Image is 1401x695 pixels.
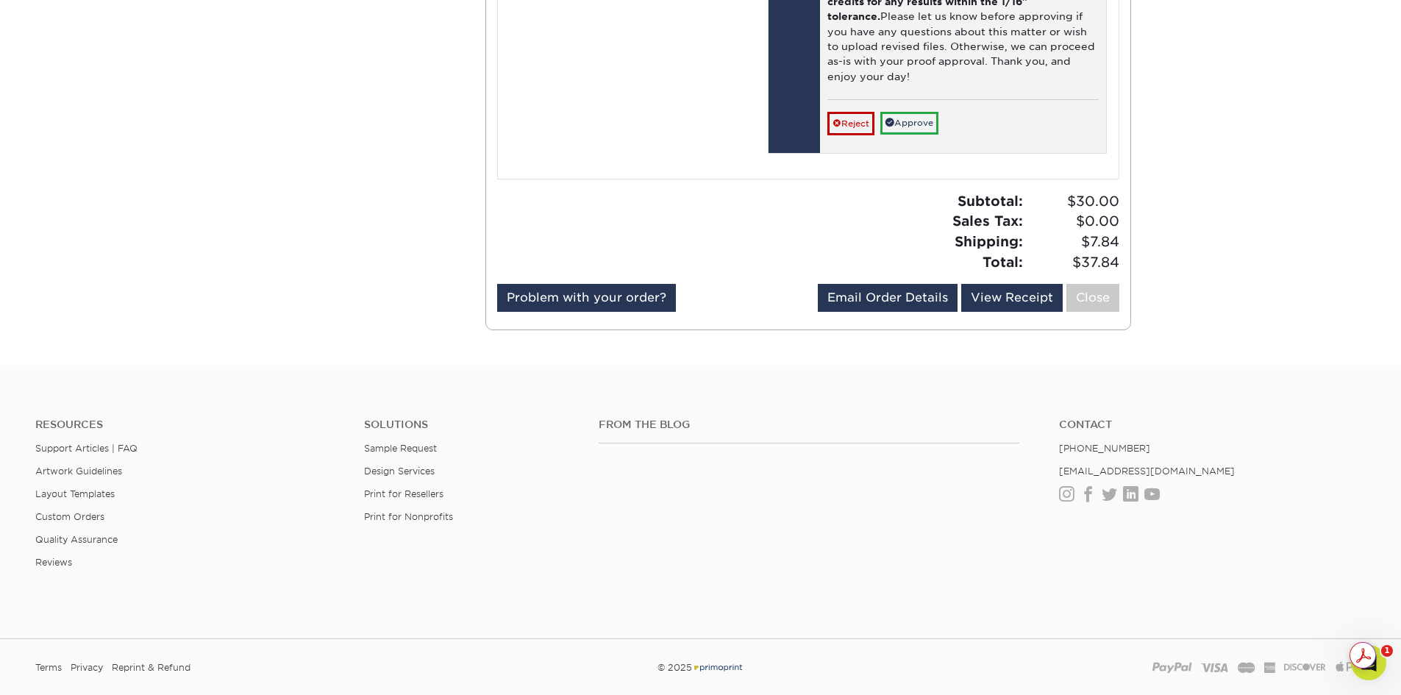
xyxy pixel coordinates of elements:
[1059,443,1150,454] a: [PHONE_NUMBER]
[1059,418,1366,431] a: Contact
[1027,252,1119,273] span: $37.84
[1027,191,1119,212] span: $30.00
[35,534,118,545] a: Quality Assurance
[112,657,190,679] a: Reprint & Refund
[955,233,1023,249] strong: Shipping:
[35,418,342,431] h4: Resources
[497,284,676,312] a: Problem with your order?
[692,662,744,673] img: Primoprint
[364,466,435,477] a: Design Services
[364,511,453,522] a: Print for Nonprofits
[1027,232,1119,252] span: $7.84
[827,112,874,135] a: Reject
[35,557,72,568] a: Reviews
[364,443,437,454] a: Sample Request
[35,443,138,454] a: Support Articles | FAQ
[475,657,926,679] div: © 2025
[599,418,1019,431] h4: From the Blog
[364,418,577,431] h4: Solutions
[1059,466,1235,477] a: [EMAIL_ADDRESS][DOMAIN_NAME]
[35,488,115,499] a: Layout Templates
[1027,211,1119,232] span: $0.00
[35,466,122,477] a: Artwork Guidelines
[880,112,938,135] a: Approve
[364,488,443,499] a: Print for Resellers
[35,511,104,522] a: Custom Orders
[818,284,958,312] a: Email Order Details
[952,213,1023,229] strong: Sales Tax:
[958,193,1023,209] strong: Subtotal:
[961,284,1063,312] a: View Receipt
[1066,284,1119,312] a: Close
[983,254,1023,270] strong: Total:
